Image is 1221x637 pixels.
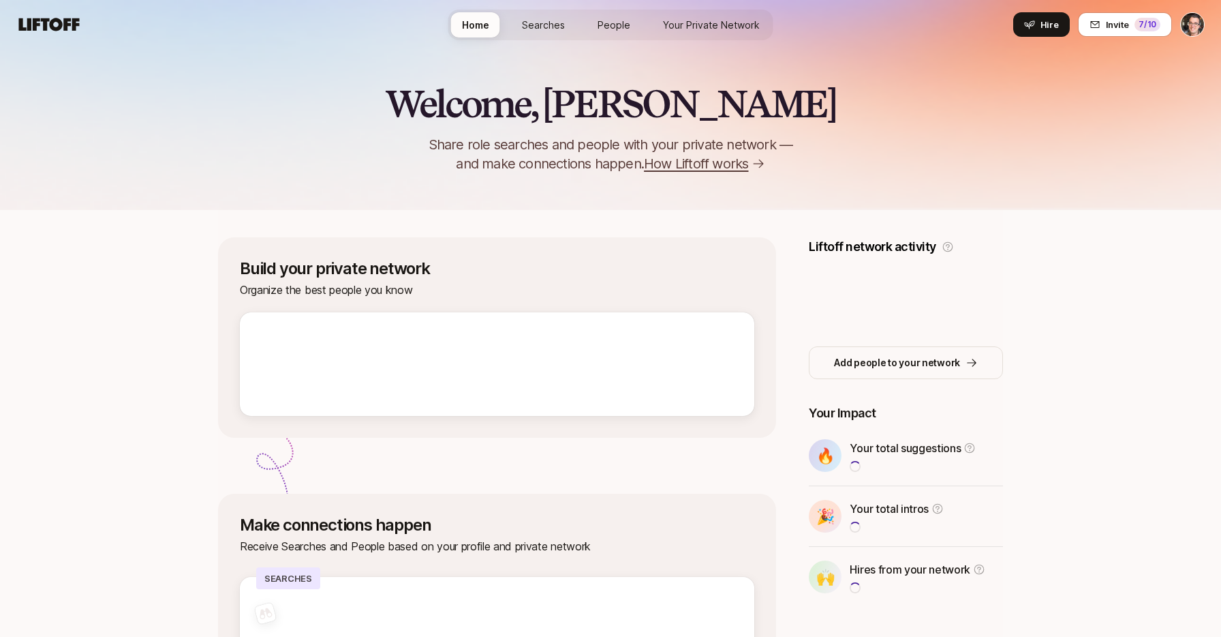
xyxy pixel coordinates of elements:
div: 🙌 [809,561,841,593]
p: Share role searches and people with your private network — and make connections happen. [406,135,815,173]
button: Invite7/10 [1078,12,1172,37]
span: How Liftoff works [644,154,748,173]
a: People [587,12,641,38]
p: Your Impact [809,404,1003,423]
p: Receive Searches and People based on your profile and private network [240,537,754,555]
div: 7 /10 [1134,18,1160,31]
span: Your Private Network [663,18,760,32]
p: Add people to your network [834,355,960,371]
a: Searches [511,12,576,38]
button: Eric Smith [1180,12,1205,37]
p: Make connections happen [240,516,754,535]
span: Searches [522,18,565,32]
span: Invite [1106,18,1129,31]
button: Add people to your network [809,346,1003,379]
p: Your total intros [850,500,929,518]
a: Your Private Network [652,12,771,38]
h2: Welcome, [PERSON_NAME] [385,83,837,124]
a: Home [451,12,500,38]
div: 🎉 [809,500,841,533]
div: 🔥 [809,439,841,472]
button: Hire [1013,12,1070,37]
p: Build your private network [240,259,754,278]
p: Searches [256,567,320,589]
a: How Liftoff works [644,154,764,173]
span: Hire [1040,18,1059,31]
span: Home [462,18,489,32]
p: Liftoff network activity [809,237,936,256]
p: Organize the best people you know [240,281,754,299]
img: Eric Smith [1181,13,1204,36]
p: Your total suggestions [850,439,961,457]
span: People [598,18,630,32]
p: Hires from your network [850,561,970,578]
